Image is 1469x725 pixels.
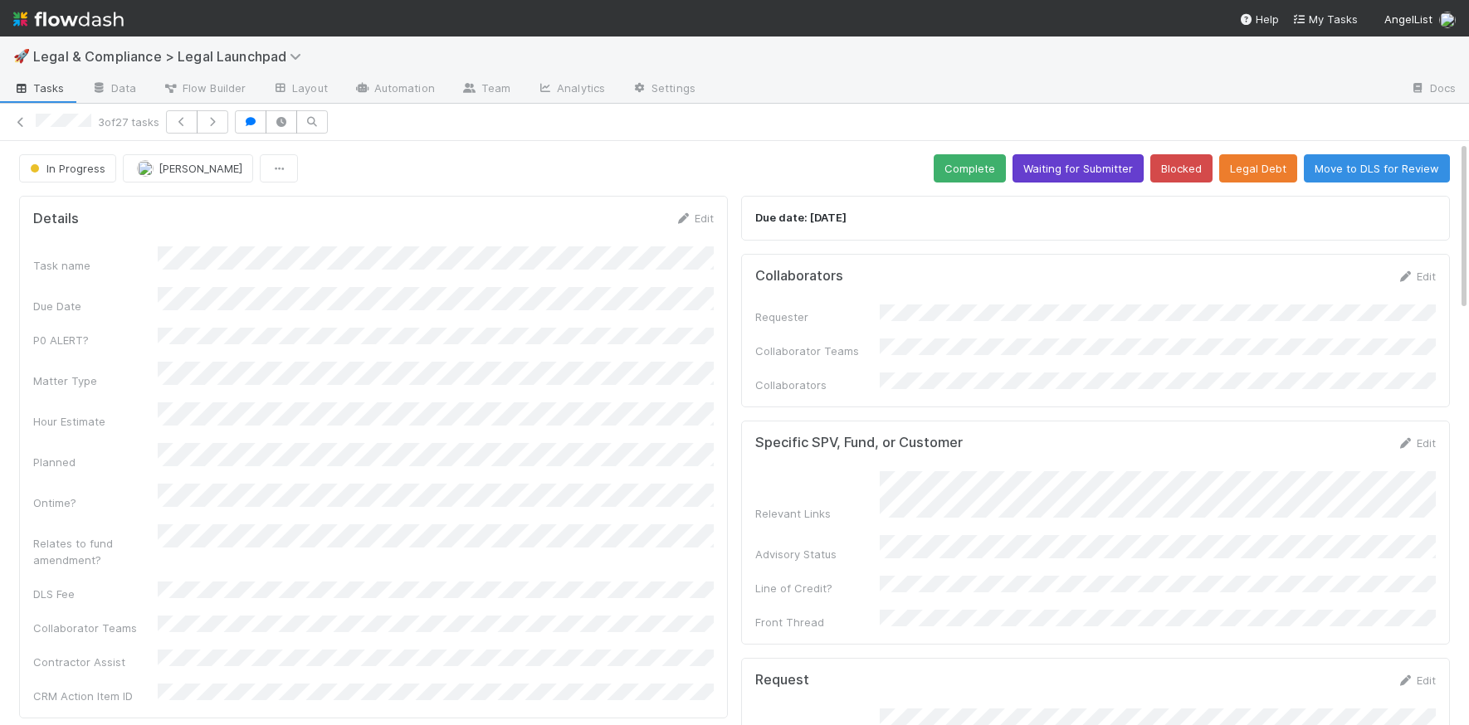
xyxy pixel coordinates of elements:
[33,48,310,65] span: Legal & Compliance > Legal Launchpad
[1239,11,1279,27] div: Help
[33,332,158,348] div: P0 ALERT?
[1219,154,1297,182] button: Legal Debt
[1013,154,1144,182] button: Waiting for Submitter
[618,76,709,103] a: Settings
[1292,11,1358,27] a: My Tasks
[259,76,341,103] a: Layout
[163,80,246,96] span: Flow Builder
[755,672,809,689] h5: Request
[755,614,880,630] div: Front Thread
[755,343,880,359] div: Collaborator Teams
[33,535,158,568] div: Relates to fund amendment?
[755,435,963,451] h5: Specific SPV, Fund, or Customer
[1150,154,1213,182] button: Blocked
[524,76,618,103] a: Analytics
[13,5,124,33] img: logo-inverted-e16ddd16eac7371096b0.svg
[755,309,880,325] div: Requester
[33,494,158,511] div: Ontime?
[1397,76,1469,103] a: Docs
[13,80,65,96] span: Tasks
[755,546,880,562] div: Advisory Status
[33,372,158,389] div: Matter Type
[755,211,847,224] strong: Due date: [DATE]
[33,298,158,314] div: Due Date
[341,76,448,103] a: Automation
[137,160,154,177] img: avatar_b5be9b1b-4537-4870-b8e7-50cc2287641b.png
[33,413,158,430] div: Hour Estimate
[755,268,843,285] h5: Collaborators
[1439,12,1456,28] img: avatar_b5be9b1b-4537-4870-b8e7-50cc2287641b.png
[149,76,259,103] a: Flow Builder
[755,377,880,393] div: Collaborators
[1304,154,1450,182] button: Move to DLS for Review
[33,586,158,602] div: DLS Fee
[1397,436,1436,450] a: Edit
[1397,270,1436,283] a: Edit
[1397,674,1436,687] a: Edit
[448,76,524,103] a: Team
[78,76,149,103] a: Data
[755,505,880,522] div: Relevant Links
[33,688,158,704] div: CRM Action Item ID
[33,454,158,470] div: Planned
[13,49,30,63] span: 🚀
[675,212,714,225] a: Edit
[1384,12,1432,26] span: AngelList
[934,154,1006,182] button: Complete
[755,580,880,596] div: Line of Credit?
[27,162,105,175] span: In Progress
[33,257,158,274] div: Task name
[1292,12,1358,26] span: My Tasks
[123,154,253,182] button: [PERSON_NAME]
[33,620,158,636] div: Collaborator Teams
[19,154,116,182] button: In Progress
[33,654,158,670] div: Contractor Assist
[98,114,159,130] span: 3 of 27 tasks
[159,162,242,175] span: [PERSON_NAME]
[33,211,79,227] h5: Details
